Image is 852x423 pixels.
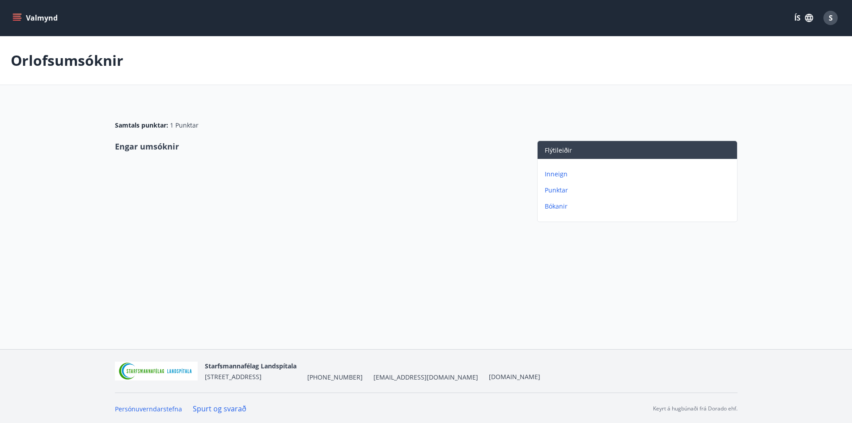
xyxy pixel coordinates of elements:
span: S [829,13,833,23]
p: Orlofsumsóknir [11,51,123,70]
a: [DOMAIN_NAME] [489,372,540,381]
span: [STREET_ADDRESS] [205,372,262,381]
p: Keyrt á hugbúnaði frá Dorado ehf. [653,405,738,413]
span: [PHONE_NUMBER] [307,373,363,382]
button: ÍS [789,10,818,26]
span: [EMAIL_ADDRESS][DOMAIN_NAME] [373,373,478,382]
span: Flýtileiðir [545,146,572,154]
span: Starfsmannafélag Landspítala [205,362,297,370]
button: menu [11,10,61,26]
a: Spurt og svarað [193,404,246,414]
button: S [820,7,841,29]
span: Samtals punktar : [115,121,168,130]
p: Bókanir [545,202,733,211]
p: Punktar [545,186,733,195]
img: 55zIgFoyM5pksCsVQ4sUOj1FUrQvjI8pi0QwpkWm.png [115,362,198,381]
a: Persónuverndarstefna [115,405,182,413]
span: Engar umsóknir [115,141,179,152]
p: Inneign [545,170,733,179]
span: 1 Punktar [170,121,199,130]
